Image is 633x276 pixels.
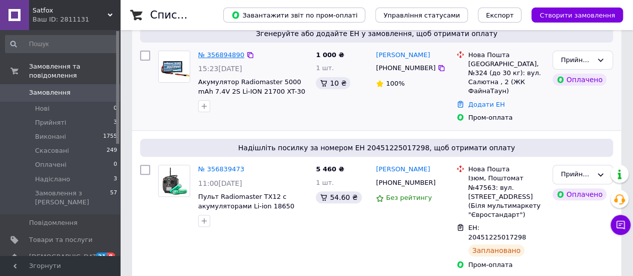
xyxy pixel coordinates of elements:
[468,51,544,60] div: Нова Пошта
[198,51,244,59] a: № 356894890
[114,175,117,184] span: 3
[376,165,430,174] a: [PERSON_NAME]
[198,179,242,187] span: 11:00[DATE]
[33,15,120,24] div: Ваш ID: 2811131
[468,224,526,241] span: ЕН: 20451225017298
[375,8,468,23] button: Управління статусами
[521,11,623,19] a: Створити замовлення
[468,244,525,256] div: Заплановано
[103,132,117,141] span: 1755
[35,132,66,141] span: Виконані
[29,252,103,261] span: [DEMOGRAPHIC_DATA]
[316,179,334,186] span: 1 шт.
[468,101,505,108] a: Додати ЕН
[316,77,350,89] div: 10 ₴
[198,193,296,228] a: Пульт Radiomaster TX12 с акумуляторами Li-ion 18650 2500 мАг 2 шт. ELRS MKII M2 лівий газ FCC FPV...
[374,62,437,75] div: [PHONE_NUMBER]
[561,169,592,180] div: Прийнято
[35,175,70,184] span: Надіслано
[223,8,365,23] button: Завантажити звіт по пром-оплаті
[35,189,110,207] span: Замовлення з [PERSON_NAME]
[610,215,630,235] button: Чат з покупцем
[107,146,117,155] span: 249
[386,80,404,87] span: 100%
[5,35,118,53] input: Пошук
[158,51,190,83] a: Фото товару
[158,165,190,197] a: Фото товару
[35,160,67,169] span: Оплачені
[539,12,615,19] span: Створити замовлення
[198,165,244,173] a: № 356839473
[29,235,93,244] span: Товари та послуги
[561,55,592,66] div: Прийнято
[374,176,437,189] div: [PHONE_NUMBER]
[376,51,430,60] a: [PERSON_NAME]
[531,8,623,23] button: Створити замовлення
[35,146,69,155] span: Скасовані
[33,6,108,15] span: Satfox
[35,104,50,113] span: Нові
[552,188,606,200] div: Оплачено
[35,118,66,127] span: Прийняті
[107,252,115,261] span: 8
[198,65,242,73] span: 15:23[DATE]
[96,252,107,261] span: 21
[114,104,117,113] span: 0
[386,194,432,201] span: Без рейтингу
[29,62,120,80] span: Замовлення та повідомлення
[29,88,71,97] span: Замовлення
[468,165,544,174] div: Нова Пошта
[383,12,460,19] span: Управління статусами
[316,191,361,203] div: 54.60 ₴
[198,78,305,114] a: Акумулятор Radiomaster 5000 mAh 7.4V 2S Li-ION 21700 XT-30 для пультів керування fpv TX16S, TX12,...
[316,51,344,59] span: 1 000 ₴
[159,165,190,196] img: Фото товару
[29,218,78,227] span: Повідомлення
[486,12,514,19] span: Експорт
[468,113,544,122] div: Пром-оплата
[478,8,522,23] button: Експорт
[159,51,190,82] img: Фото товару
[144,143,609,153] span: Надішліть посилку за номером ЕН 20451225017298, щоб отримати оплату
[114,160,117,169] span: 0
[468,174,544,219] div: Ізюм, Поштомат №47563: вул. [STREET_ADDRESS] (Біля мультимаркету "Євростандарт")
[468,260,544,269] div: Пром-оплата
[144,29,609,39] span: Згенеруйте або додайте ЕН у замовлення, щоб отримати оплату
[552,74,606,86] div: Оплачено
[231,11,357,20] span: Завантажити звіт по пром-оплаті
[150,9,252,21] h1: Список замовлень
[110,189,117,207] span: 57
[316,165,344,173] span: 5 460 ₴
[114,118,117,127] span: 3
[468,60,544,96] div: [GEOGRAPHIC_DATA], №324 (до 30 кг): вул. Салютна , 2 (ЖК ФайнаТаун)
[316,64,334,72] span: 1 шт.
